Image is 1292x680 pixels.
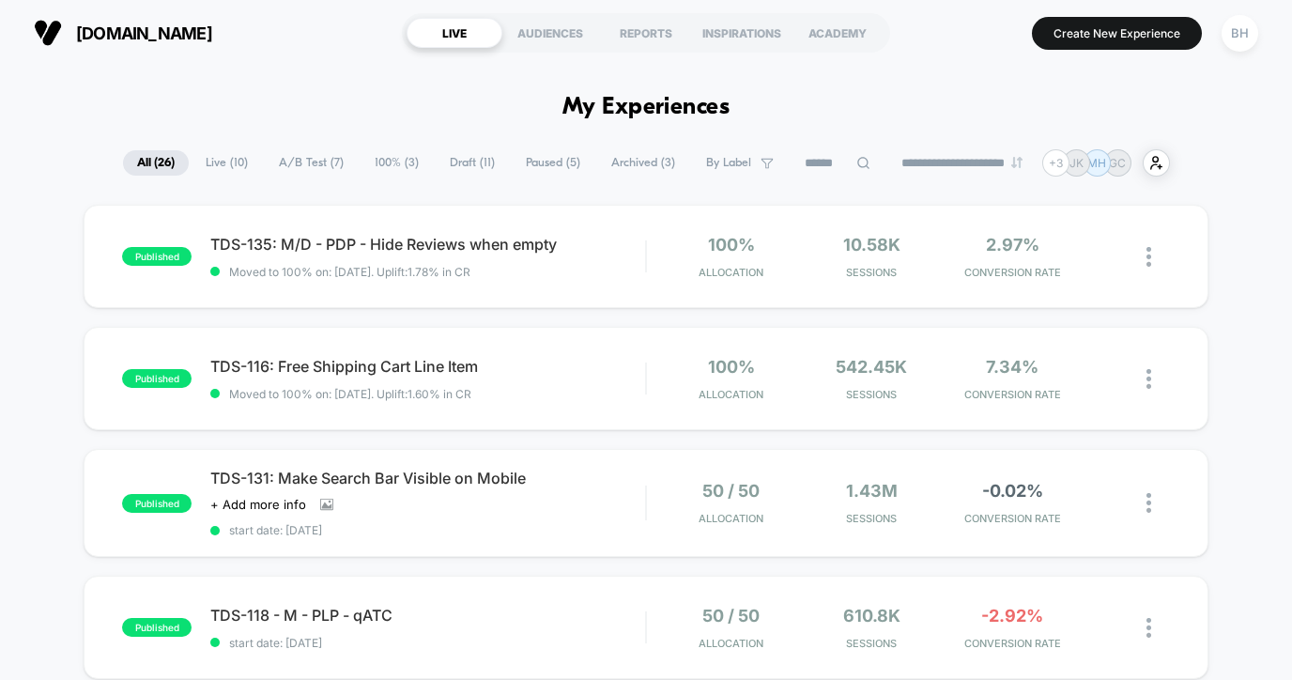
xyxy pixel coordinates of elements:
[986,357,1038,377] span: 7.34%
[210,357,645,376] span: TDS-116: Free Shipping Cart Line Item
[982,481,1043,501] span: -0.02%
[598,18,694,48] div: REPORTS
[229,387,471,401] span: Moved to 100% on: [DATE] . Uplift: 1.60% in CR
[1146,369,1151,389] img: close
[699,266,763,279] span: Allocation
[210,606,645,625] span: TDS-118 - M - PLP - qATC
[1146,618,1151,638] img: close
[1146,247,1151,267] img: close
[1222,15,1258,52] div: BH
[790,18,885,48] div: ACADEMY
[361,150,433,176] span: 100% ( 3 )
[210,636,645,650] span: start date: [DATE]
[846,481,898,501] span: 1.43M
[1069,156,1084,170] p: JK
[34,19,62,47] img: Visually logo
[946,512,1078,525] span: CONVERSION RATE
[597,150,689,176] span: Archived ( 3 )
[1032,17,1202,50] button: Create New Experience
[981,606,1043,626] span: -2.92%
[946,266,1078,279] span: CONVERSION RATE
[694,18,790,48] div: INSPIRATIONS
[122,247,192,266] span: published
[699,637,763,650] span: Allocation
[1087,156,1106,170] p: MH
[946,637,1078,650] span: CONVERSION RATE
[512,150,594,176] span: Paused ( 5 )
[123,150,189,176] span: All ( 26 )
[1042,149,1069,177] div: + 3
[192,150,262,176] span: Live ( 10 )
[122,494,192,513] span: published
[702,481,760,501] span: 50 / 50
[699,388,763,401] span: Allocation
[1011,157,1023,168] img: end
[502,18,598,48] div: AUDIENCES
[702,606,760,626] span: 50 / 50
[210,497,306,512] span: + Add more info
[28,18,218,48] button: [DOMAIN_NAME]
[436,150,509,176] span: Draft ( 11 )
[836,357,907,377] span: 542.45k
[210,235,645,254] span: TDS-135: M/D - PDP - Hide Reviews when empty
[76,23,212,43] span: [DOMAIN_NAME]
[1146,493,1151,513] img: close
[806,388,937,401] span: Sessions
[706,156,751,170] span: By Label
[806,512,937,525] span: Sessions
[122,369,192,388] span: published
[699,512,763,525] span: Allocation
[946,388,1078,401] span: CONVERSION RATE
[562,94,731,121] h1: My Experiences
[986,235,1039,255] span: 2.97%
[708,235,755,255] span: 100%
[806,637,937,650] span: Sessions
[229,265,470,279] span: Moved to 100% on: [DATE] . Uplift: 1.78% in CR
[407,18,502,48] div: LIVE
[843,235,900,255] span: 10.58k
[210,469,645,487] span: TDS-131: Make Search Bar Visible on Mobile
[265,150,358,176] span: A/B Test ( 7 )
[210,523,645,537] span: start date: [DATE]
[843,606,900,626] span: 610.8k
[806,266,937,279] span: Sessions
[1216,14,1264,53] button: BH
[708,357,755,377] span: 100%
[1109,156,1126,170] p: GC
[122,618,192,637] span: published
